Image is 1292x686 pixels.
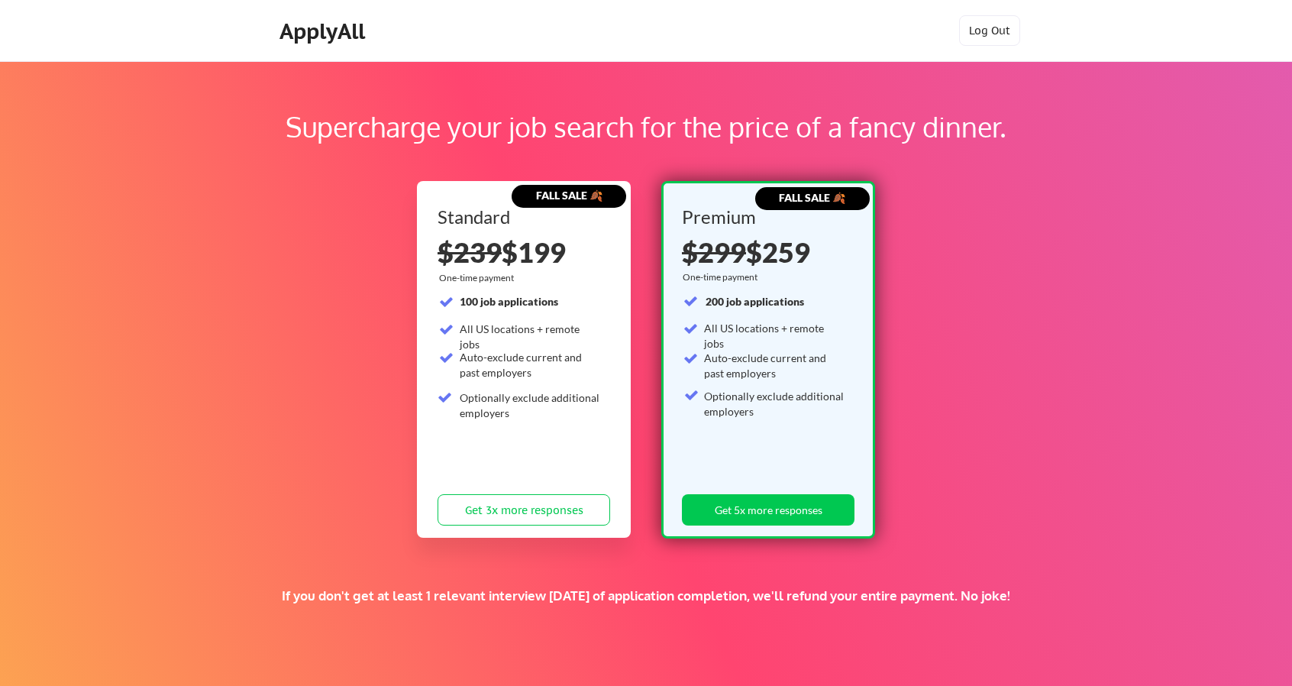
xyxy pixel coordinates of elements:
[704,389,846,419] div: Optionally exclude additional employers
[438,235,502,269] s: $239
[439,272,518,284] div: One-time payment
[779,191,845,204] strong: FALL SALE 🍂
[438,494,610,526] button: Get 3x more responses
[460,295,558,308] strong: 100 job applications
[265,587,1027,604] div: If you don't get at least 1 relevant interview [DATE] of application completion, we'll refund you...
[959,15,1020,46] button: Log Out
[98,106,1194,147] div: Supercharge your job search for the price of a fancy dinner.
[682,494,854,526] button: Get 5x more responses
[438,208,605,226] div: Standard
[704,321,846,351] div: All US locations + remote jobs
[706,295,804,308] strong: 200 job applications
[460,350,601,380] div: Auto-exclude current and past employers
[682,235,746,269] s: $299
[460,390,601,420] div: Optionally exclude additional employers
[683,271,763,283] div: One-time payment
[438,238,610,266] div: $199
[682,208,850,226] div: Premium
[279,18,370,44] div: ApplyAll
[682,238,850,266] div: $259
[704,351,846,380] div: Auto-exclude current and past employers
[536,189,602,202] strong: FALL SALE 🍂
[460,322,601,351] div: All US locations + remote jobs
